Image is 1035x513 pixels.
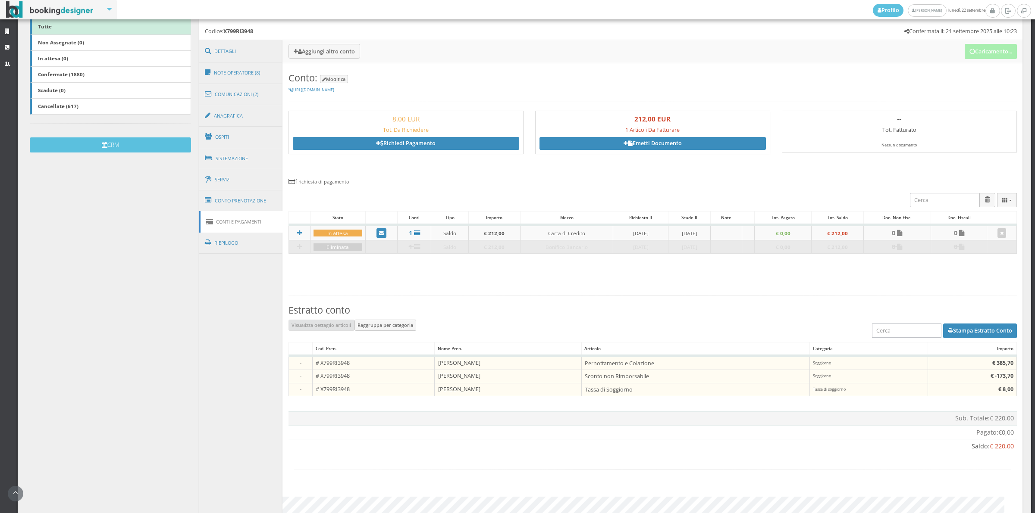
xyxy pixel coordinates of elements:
a: Scadute (0) [30,82,191,99]
div: Articolo [582,342,809,354]
h3: 8,00 EUR [293,115,519,123]
button: CRM [30,137,191,152]
b: € 8,00 [998,386,1013,393]
div: Importo [928,342,1016,354]
a: [URL][DOMAIN_NAME] [289,87,334,93]
td: Soggiorno [810,370,928,383]
div: Conti [398,211,431,224]
span: € 220,00 [990,414,1014,422]
a: Note Operatore (8) [199,62,283,84]
a: 1 [401,229,428,236]
b: 212,00 EUR [634,115,671,123]
div: Stato [310,211,365,224]
td: Saldo [431,225,468,240]
div: Richiesto il [613,211,668,224]
h5: Confermata il: 21 settembre 2025 alle 10:23 [904,28,1017,34]
td: [DATE] [668,240,711,254]
h3: Conto: [289,72,1017,84]
div: Saldo: [292,442,1013,451]
td: Tassa di soggiorno [810,383,928,396]
td: Bonifico Bancario [520,240,613,254]
h5: Tassa di Soggiorno [585,386,806,393]
a: Servizi [199,169,283,191]
h5: Pernottamento e Colazione [585,360,806,367]
button: Stampa Estratto Conto [943,323,1017,338]
h5: # X799RI3948 [316,386,431,392]
div: Doc. Fiscali [931,211,987,224]
span: lunedì, 22 settembre [873,4,985,17]
span: € [998,428,1014,436]
div: Nessun documento [786,143,1013,148]
a: Richiedi Pagamento [293,137,519,150]
div: Note [711,211,742,224]
h3: Estratto conto [289,305,1017,316]
b: Tutte [38,23,52,30]
b: Confermate (1880) [38,71,85,78]
h5: [PERSON_NAME] [438,360,578,366]
b: 0 [954,229,957,237]
a: Non Assegnate (0) [30,34,191,51]
span: € 220,00 [990,442,1014,450]
b: X799RI3948 [223,28,253,35]
td: [DATE] [613,240,668,254]
div: Colonne [997,193,1017,207]
a: [PERSON_NAME] [908,4,946,17]
a: Conti e Pagamenti [199,211,283,233]
b: In attesa (0) [38,55,68,62]
div: Sub. Totale: [292,414,1013,423]
button: Aggiungi altro conto [289,44,360,58]
td: [DATE] [613,225,668,240]
a: Ospiti [199,126,283,148]
h5: Tot. Da Richiedere [293,127,519,133]
input: Cerca [872,323,941,338]
div: Mezzo [521,211,613,224]
b: € 0,00 [776,243,790,250]
button: Columns [997,193,1017,207]
b: Non Assegnate (0) [38,39,84,46]
div: Eliminata [314,243,362,251]
button: Modifica [320,75,348,83]
a: Cancellate (617) [30,98,191,115]
td: Saldo [431,240,468,254]
b: Cancellate (617) [38,103,78,109]
h3: -- [786,115,1013,123]
h4: 1 [289,177,1017,185]
a: Profilo [873,4,904,17]
b: 1 [409,243,412,251]
div: Cod. Pren. [313,342,434,354]
h5: # X799RI3948 [316,360,431,366]
b: € 212,00 [827,243,848,250]
div: Doc. Non Fisc. [864,211,931,224]
h5: 1 Articoli Da Fatturare [539,127,766,133]
a: Sistemazione [199,147,283,170]
div: Pagato: [292,428,1013,437]
h5: Tot. Fatturato [786,127,1013,133]
b: 1 [409,229,412,237]
b: € -173,70 [991,372,1013,379]
small: richiesta di pagamento [298,178,349,185]
div: Tot. Pagato [755,211,811,224]
img: BookingDesigner.com [6,1,94,18]
h5: # X799RI3948 [316,373,431,379]
b: 0 [892,243,895,251]
div: In Attesa [314,230,362,237]
b: 0 [892,229,895,237]
input: Cerca [910,193,979,207]
div: Nome Pren. [435,342,581,354]
div: Scade il [668,211,710,224]
a: Emetti Documento [539,137,766,150]
h5: Sconto non Rimborsabile [585,373,806,379]
td: Soggiorno [810,356,928,370]
td: - [289,383,312,396]
a: In attesa (0) [30,50,191,67]
h5: Codice: [205,28,253,34]
a: Tutte [30,19,191,35]
h5: [PERSON_NAME] [438,373,578,379]
div: Tipo [431,211,468,224]
td: - [289,370,312,383]
div: Importo [469,211,520,224]
b: € 385,70 [992,359,1013,367]
b: Scadute (0) [38,87,66,93]
td: [DATE] [668,225,711,240]
b: € 212,00 [484,230,505,236]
